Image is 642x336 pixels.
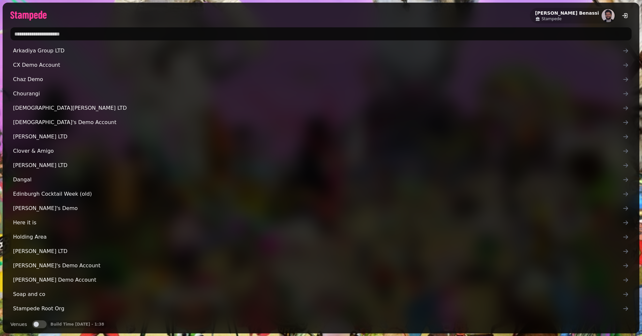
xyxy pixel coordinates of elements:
a: Clover & Amigo [10,145,632,158]
a: Chourangi [10,87,632,100]
span: [PERSON_NAME] LTD [13,133,622,141]
button: logout [619,9,632,22]
span: [DEMOGRAPHIC_DATA][PERSON_NAME] LTD [13,104,622,112]
a: Edinburgh Cocktail Week (old) [10,188,632,201]
a: Holding Area [10,231,632,244]
a: Chaz Demo [10,73,632,86]
span: Holding Area [13,233,622,241]
a: [PERSON_NAME]'s Demo [10,202,632,215]
a: CX Demo Account [10,59,632,72]
span: [PERSON_NAME] LTD [13,247,622,255]
a: [PERSON_NAME] Demo Account [10,273,632,287]
span: CX Demo Account [13,61,622,69]
span: Here it is [13,219,622,227]
a: [PERSON_NAME]'s Demo Account [10,259,632,272]
a: Stampede Root Org [10,302,632,315]
a: Arkadiya Group LTD [10,44,632,57]
label: Venues [10,320,27,328]
span: Edinburgh Cocktail Week (old) [13,190,622,198]
a: [PERSON_NAME] LTD [10,159,632,172]
span: Stampede [542,16,561,21]
span: [PERSON_NAME] LTD [13,161,622,169]
span: Stampede Root Org [13,305,622,313]
span: Chaz Demo [13,76,622,83]
span: Soap and co [13,290,622,298]
span: Arkadiya Group LTD [13,47,622,55]
a: Stampede [535,16,599,21]
a: [DEMOGRAPHIC_DATA][PERSON_NAME] LTD [10,102,632,115]
span: [PERSON_NAME]'s Demo Account [13,262,622,270]
span: Chourangi [13,90,622,98]
span: [PERSON_NAME]'s Demo [13,204,622,212]
h2: [PERSON_NAME] Benassi [535,10,599,16]
a: Here it is [10,216,632,229]
a: Soap and co [10,288,632,301]
a: [PERSON_NAME] LTD [10,245,632,258]
img: logo [10,11,47,21]
a: Dangal [10,173,632,186]
span: [PERSON_NAME] Demo Account [13,276,622,284]
a: [DEMOGRAPHIC_DATA]'s Demo Account [10,116,632,129]
p: Build Time [DATE] - 1:38 [51,322,104,327]
a: [PERSON_NAME] LTD [10,130,632,143]
span: Clover & Amigo [13,147,622,155]
span: [DEMOGRAPHIC_DATA]'s Demo Account [13,119,622,126]
span: Dangal [13,176,622,184]
img: aHR0cHM6Ly93d3cuZ3JhdmF0YXIuY29tL2F2YXRhci9mNWJlMmFiYjM4MjBmMGYzOTE3MzVlNWY5MTA5YzdkYz9zPTE1MCZkP... [602,9,615,22]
